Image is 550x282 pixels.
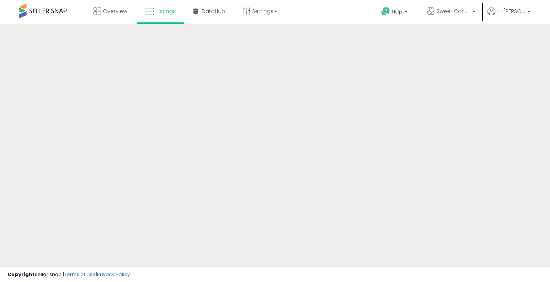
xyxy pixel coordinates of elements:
a: Hi [PERSON_NAME] [488,7,531,24]
span: Hi [PERSON_NAME] [497,7,525,15]
a: Help [375,1,415,24]
span: Listings [156,7,176,15]
strong: Copyright [7,271,35,278]
span: Overview [103,7,127,15]
span: DataHub [202,7,225,15]
i: Get Help [381,7,390,16]
div: seller snap | | [7,271,130,278]
span: Sweet Carolina Supply [437,7,470,15]
a: Privacy Policy [97,271,130,278]
a: Terms of Use [64,271,96,278]
span: Help [392,9,402,15]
